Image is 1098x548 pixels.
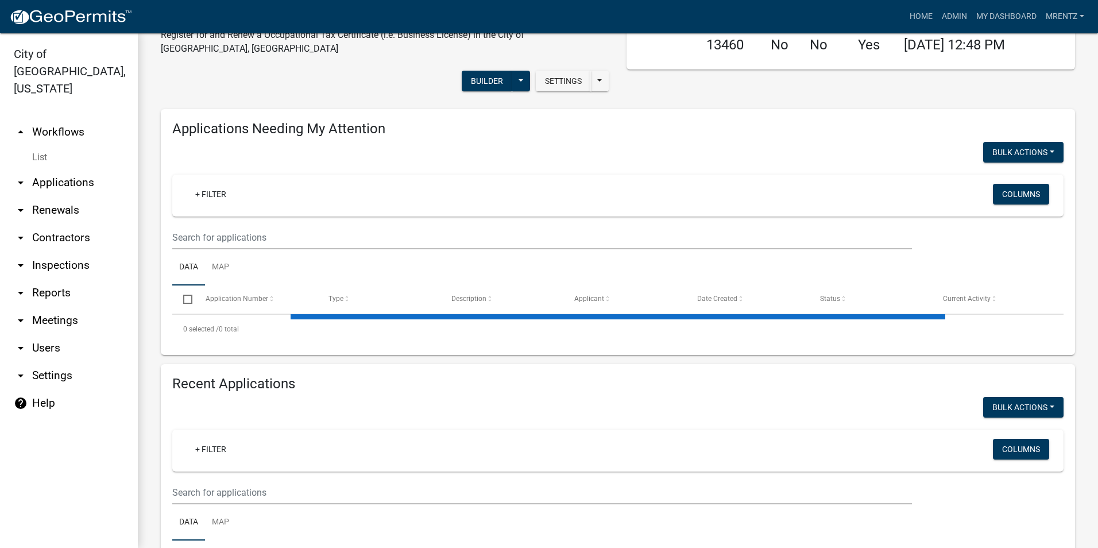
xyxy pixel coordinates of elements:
div: 0 total [172,315,1064,344]
a: Map [205,249,236,286]
p: Register for and Renew a Occupational Tax Certificate (i.e. Business License) in the City of [GEO... [161,28,609,56]
i: arrow_drop_down [14,203,28,217]
span: 0 selected / [183,325,219,333]
i: arrow_drop_down [14,176,28,190]
a: My Dashboard [972,6,1041,28]
span: [DATE] 12:48 PM [904,37,1005,53]
h4: No [810,37,841,53]
button: Settings [536,71,591,91]
i: arrow_drop_up [14,125,28,139]
datatable-header-cell: Type [317,285,440,313]
i: help [14,396,28,410]
a: + Filter [186,439,235,460]
a: Data [172,249,205,286]
button: Bulk Actions [983,397,1064,418]
button: Columns [993,184,1049,204]
a: + Filter [186,184,235,204]
datatable-header-cell: Applicant [563,285,686,313]
i: arrow_drop_down [14,341,28,355]
a: Admin [937,6,972,28]
i: arrow_drop_down [14,258,28,272]
datatable-header-cell: Current Activity [932,285,1055,313]
button: Columns [993,439,1049,460]
h4: Yes [858,37,887,53]
datatable-header-cell: Status [809,285,932,313]
h4: No [771,37,792,53]
span: Date Created [697,295,737,303]
input: Search for applications [172,481,912,504]
i: arrow_drop_down [14,314,28,327]
h4: Applications Needing My Attention [172,121,1064,137]
i: arrow_drop_down [14,231,28,245]
a: Home [905,6,937,28]
span: Description [451,295,486,303]
h4: Recent Applications [172,376,1064,392]
h4: 13460 [706,37,753,53]
datatable-header-cell: Application Number [194,285,317,313]
a: Data [172,504,205,541]
input: Search for applications [172,226,912,249]
datatable-header-cell: Select [172,285,194,313]
button: Bulk Actions [983,142,1064,163]
span: Type [328,295,343,303]
a: Map [205,504,236,541]
datatable-header-cell: Description [440,285,563,313]
span: Applicant [574,295,604,303]
datatable-header-cell: Date Created [686,285,809,313]
i: arrow_drop_down [14,369,28,383]
i: arrow_drop_down [14,286,28,300]
span: Current Activity [943,295,991,303]
a: Mrentz [1041,6,1089,28]
button: Builder [462,71,512,91]
span: Status [820,295,840,303]
span: Application Number [206,295,268,303]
